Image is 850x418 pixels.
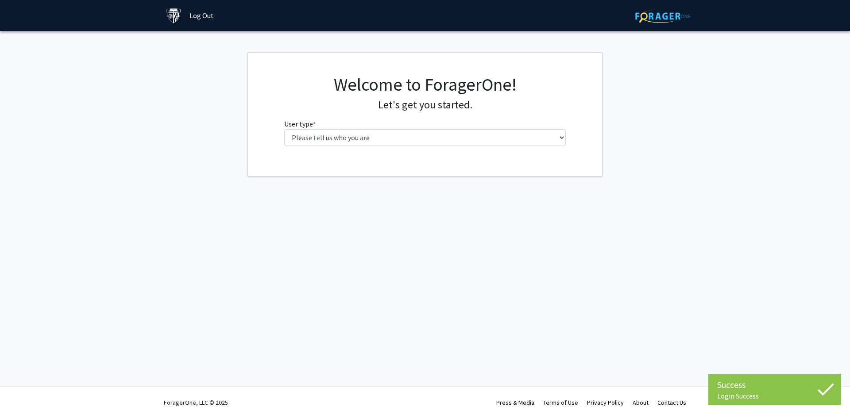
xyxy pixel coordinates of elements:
[543,399,578,406] a: Terms of Use
[164,387,228,418] div: ForagerOne, LLC © 2025
[166,8,182,23] img: Johns Hopkins University Logo
[284,119,316,129] label: User type
[633,399,649,406] a: About
[657,399,686,406] a: Contact Us
[284,74,566,95] h1: Welcome to ForagerOne!
[284,99,566,111] h4: Let's get you started.
[587,399,624,406] a: Privacy Policy
[496,399,534,406] a: Press & Media
[717,391,832,400] div: Login Success
[635,9,691,23] img: ForagerOne Logo
[717,378,832,391] div: Success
